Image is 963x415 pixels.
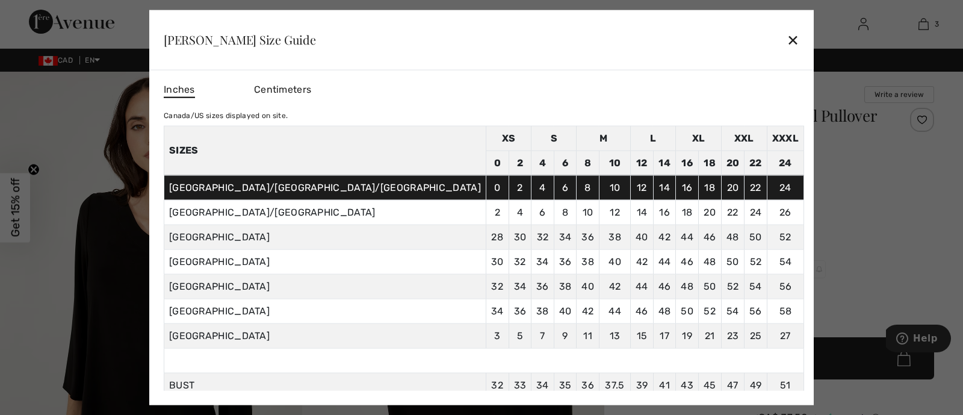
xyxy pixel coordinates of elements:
span: 49 [750,379,762,390]
td: 22 [745,175,767,200]
td: [GEOGRAPHIC_DATA]/[GEOGRAPHIC_DATA]/[GEOGRAPHIC_DATA] [164,175,486,200]
td: 0 [486,151,509,175]
td: XXXL [767,126,804,151]
td: 4 [531,151,554,175]
span: 45 [704,379,716,390]
td: [GEOGRAPHIC_DATA] [164,249,486,274]
td: 11 [577,323,599,348]
td: 6 [531,200,554,225]
td: 34 [486,299,509,323]
td: 52 [698,299,721,323]
td: 12 [631,151,654,175]
td: 12 [631,175,654,200]
td: 18 [698,151,721,175]
td: 54 [767,249,804,274]
td: 40 [577,274,599,299]
td: 42 [599,274,630,299]
td: 44 [631,274,654,299]
td: 42 [577,299,599,323]
td: 32 [486,274,509,299]
span: 34 [536,379,549,390]
td: 17 [653,323,676,348]
td: 18 [698,175,721,200]
td: 18 [676,200,699,225]
td: 38 [531,299,554,323]
td: 0 [486,175,509,200]
td: BUST [164,373,486,398]
td: 46 [698,225,721,249]
td: 20 [698,200,721,225]
span: 43 [681,379,693,390]
td: 5 [509,323,531,348]
td: 12 [599,200,630,225]
td: 36 [554,249,577,274]
span: 41 [659,379,670,390]
td: 36 [577,225,599,249]
td: 38 [577,249,599,274]
td: 30 [509,225,531,249]
span: 33 [514,379,527,390]
span: 47 [727,379,739,390]
td: 50 [745,225,767,249]
td: 54 [721,299,745,323]
td: 24 [745,200,767,225]
td: 42 [653,225,676,249]
td: M [577,126,631,151]
td: XXL [721,126,767,151]
td: 2 [486,200,509,225]
td: 46 [676,249,699,274]
td: 58 [767,299,804,323]
td: 6 [554,175,577,200]
td: 28 [486,225,509,249]
td: 44 [653,249,676,274]
div: Canada/US sizes displayed on site. [164,110,804,120]
td: 25 [745,323,767,348]
td: 56 [767,274,804,299]
td: 48 [676,274,699,299]
td: 22 [721,200,745,225]
td: 19 [676,323,699,348]
td: 46 [653,274,676,299]
span: 37.5 [605,379,624,390]
td: 48 [653,299,676,323]
td: 20 [721,151,745,175]
td: 10 [599,151,630,175]
td: [GEOGRAPHIC_DATA] [164,225,486,249]
td: 46 [631,299,654,323]
td: 36 [509,299,531,323]
td: 38 [554,274,577,299]
span: 51 [780,379,791,390]
td: 27 [767,323,804,348]
td: 50 [698,274,721,299]
td: 34 [509,274,531,299]
td: 34 [554,225,577,249]
td: 14 [653,175,676,200]
td: S [531,126,577,151]
td: 52 [767,225,804,249]
td: 22 [745,151,767,175]
td: 24 [767,151,804,175]
td: 48 [698,249,721,274]
td: 14 [653,151,676,175]
span: Centimeters [254,83,311,95]
td: 54 [745,274,767,299]
td: 15 [631,323,654,348]
td: 44 [676,225,699,249]
td: 50 [721,249,745,274]
td: 9 [554,323,577,348]
td: 10 [599,175,630,200]
td: 8 [554,200,577,225]
td: 50 [676,299,699,323]
td: 44 [599,299,630,323]
td: 8 [577,175,599,200]
td: XL [676,126,721,151]
td: 52 [721,274,745,299]
td: 2 [509,151,531,175]
td: L [631,126,676,151]
td: 16 [676,151,699,175]
td: 48 [721,225,745,249]
span: 32 [491,379,503,390]
td: [GEOGRAPHIC_DATA] [164,274,486,299]
td: 10 [577,200,599,225]
td: 40 [554,299,577,323]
